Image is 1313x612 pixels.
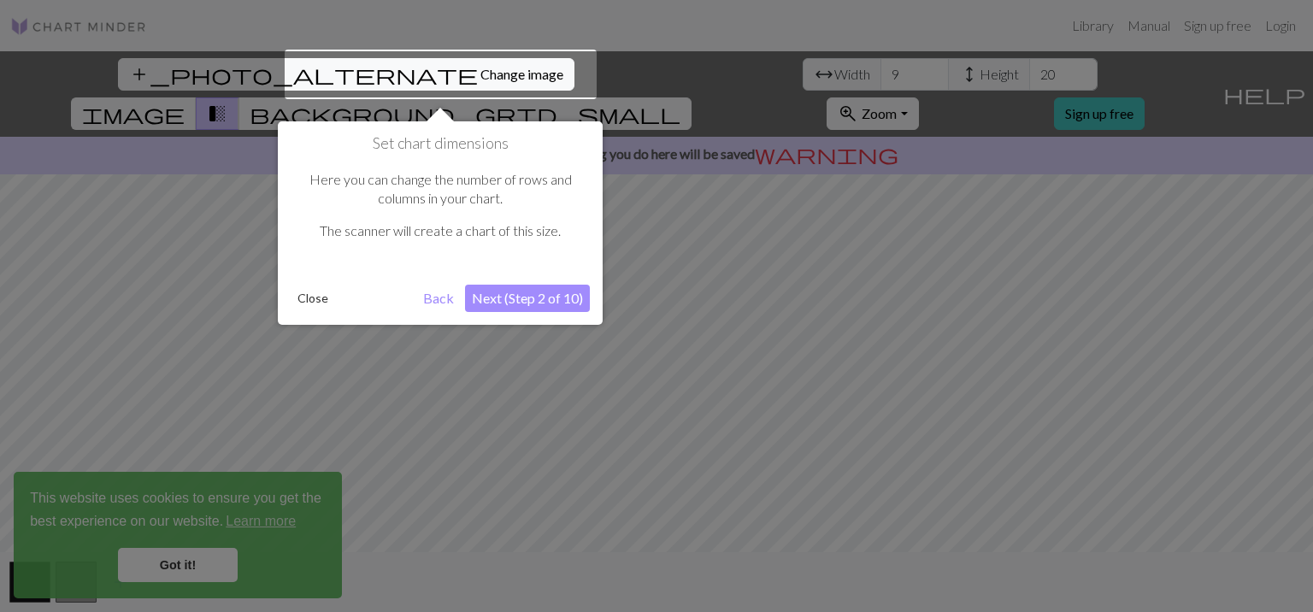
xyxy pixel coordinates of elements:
p: Here you can change the number of rows and columns in your chart. [299,170,581,209]
button: Back [416,285,461,312]
button: Close [291,285,335,311]
div: Set chart dimensions [278,121,603,325]
p: The scanner will create a chart of this size. [299,221,581,240]
button: Next (Step 2 of 10) [465,285,590,312]
h1: Set chart dimensions [291,134,590,153]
